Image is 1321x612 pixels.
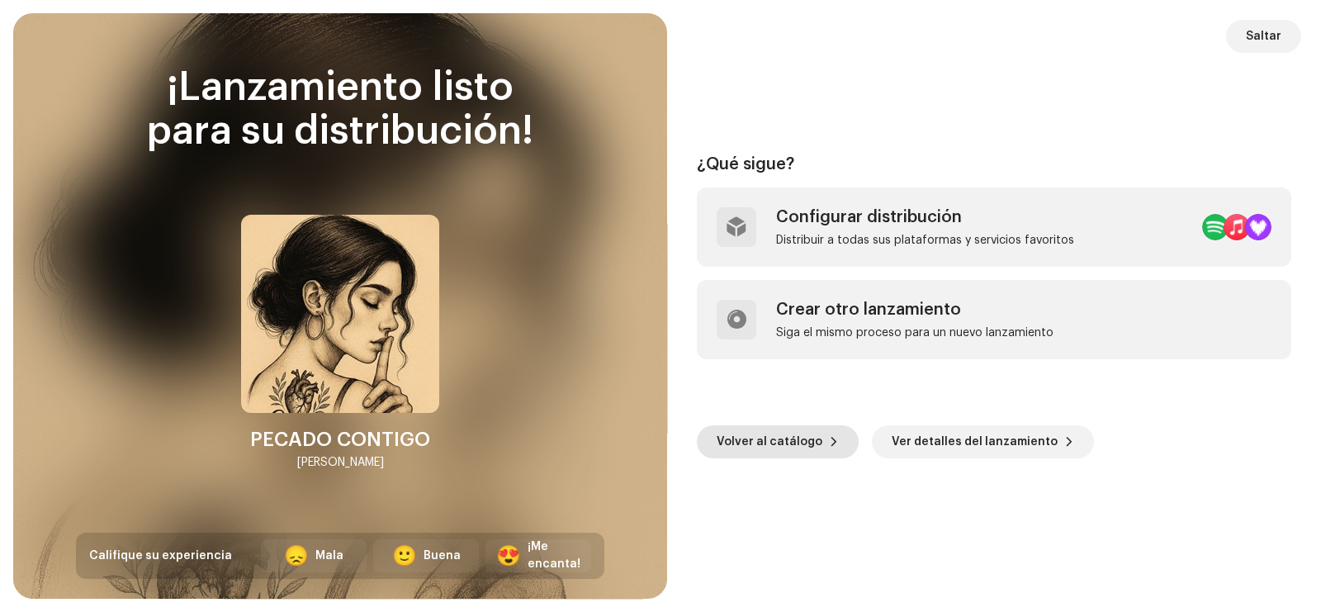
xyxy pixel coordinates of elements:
div: 😍 [496,546,521,566]
re-a-post-create-item: Crear otro lanzamiento [697,280,1291,359]
div: [PERSON_NAME] [297,453,384,472]
span: Saltar [1246,20,1281,53]
span: Califique su experiencia [89,550,232,562]
div: 🙂 [392,546,417,566]
div: ¡Me encanta! [528,538,580,573]
div: PECADO CONTIGO [250,426,430,453]
img: 662b598c-1054-4094-8bfe-a282f035e702 [241,215,439,413]
button: Volver al catálogo [697,425,859,458]
div: Mala [315,548,343,565]
div: Distribuir a todas sus plataformas y servicios favoritos [776,234,1074,247]
div: Siga el mismo proceso para un nuevo lanzamiento [776,326,1053,339]
button: Saltar [1226,20,1301,53]
div: ¿Qué sigue? [697,154,1291,174]
span: Ver detalles del lanzamiento [892,425,1058,458]
div: Crear otro lanzamiento [776,300,1053,320]
div: 😞 [284,546,309,566]
button: Ver detalles del lanzamiento [872,425,1094,458]
div: Configurar distribución [776,207,1074,227]
div: ¡Lanzamiento listo para su distribución! [76,66,604,154]
span: Volver al catálogo [717,425,822,458]
div: Buena [424,548,461,565]
re-a-post-create-item: Configurar distribución [697,187,1291,267]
